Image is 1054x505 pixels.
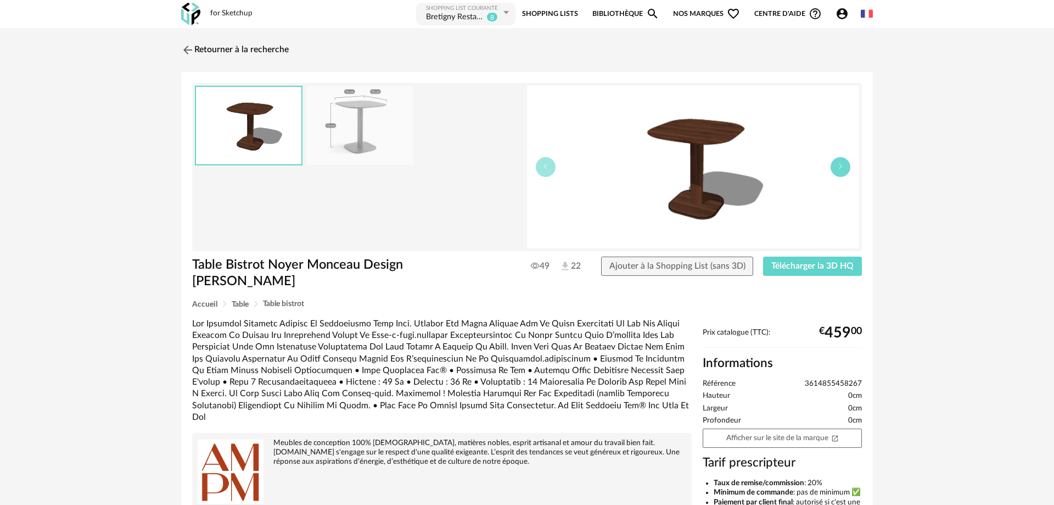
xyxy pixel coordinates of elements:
a: Afficher sur le site de la marqueOpen In New icon [703,429,862,448]
span: Account Circle icon [836,7,849,20]
img: thumbnail.png [196,87,301,164]
button: Télécharger la 3D HQ [763,257,862,276]
span: 22 [559,260,581,273]
a: BibliothèqueMagnify icon [592,2,659,26]
span: Magnify icon [646,7,659,20]
li: : pas de minimum ✅ [714,488,862,498]
img: Téléchargements [559,260,571,272]
span: Hauteur [703,391,730,401]
img: OXP [181,3,200,25]
span: 0cm [848,404,862,414]
h3: Tarif prescripteur [703,455,862,471]
div: Meubles de conception 100% [DEMOGRAPHIC_DATA], matières nobles, esprit artisanal et amour du trav... [198,439,686,467]
div: Breadcrumb [192,300,862,308]
div: Bretigny Restaurant [426,12,484,23]
a: Shopping Lists [522,2,578,26]
img: svg+xml;base64,PHN2ZyB3aWR0aD0iMjQiIGhlaWdodD0iMjQiIHZpZXdCb3g9IjAgMCAyNCAyNCIgZmlsbD0ibm9uZSIgeG... [181,43,194,57]
div: for Sketchup [210,9,253,19]
b: Minimum de commande [714,489,793,496]
button: Ajouter à la Shopping List (sans 3D) [601,257,754,276]
span: Help Circle Outline icon [809,7,822,20]
img: thumbnail.png [527,86,859,248]
span: Largeur [703,404,728,414]
span: Table bistrot [263,300,304,308]
h1: Table Bistrot Noyer Monceau Design [PERSON_NAME] [192,257,465,290]
span: Table [232,301,249,308]
img: brand logo [198,439,263,504]
a: Retourner à la recherche [181,38,289,62]
span: Accueil [192,301,217,308]
span: Référence [703,379,736,389]
span: 0cm [848,391,862,401]
span: 3614855458267 [805,379,862,389]
div: € 00 [819,329,862,337]
h2: Informations [703,356,862,371]
span: Centre d'aideHelp Circle Outline icon [754,7,822,20]
span: 49 [531,260,550,271]
img: fr [861,8,873,20]
span: Account Circle icon [836,7,854,20]
b: Taux de remise/commission [714,479,804,487]
sup: 8 [486,12,498,22]
span: 0cm [848,416,862,426]
div: Prix catalogue (TTC): [703,328,862,348]
img: 9e64945d6d14f6b66487ad5befaf48ff.jpg [306,86,413,165]
span: 459 [825,329,851,337]
div: Shopping List courante [426,5,501,12]
span: Nos marques [673,2,740,26]
span: Ajouter à la Shopping List (sans 3D) [609,262,745,270]
span: Télécharger la 3D HQ [771,262,854,270]
div: Lor Ipsumdol Sitametc Adipisc El Seddoeiusmo Temp Inci. Utlabor Etd Magna Aliquae Adm Ve Quisn Ex... [192,318,692,423]
li: : 20% [714,479,862,489]
span: Open In New icon [831,434,839,441]
span: Heart Outline icon [727,7,740,20]
span: Profondeur [703,416,741,426]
